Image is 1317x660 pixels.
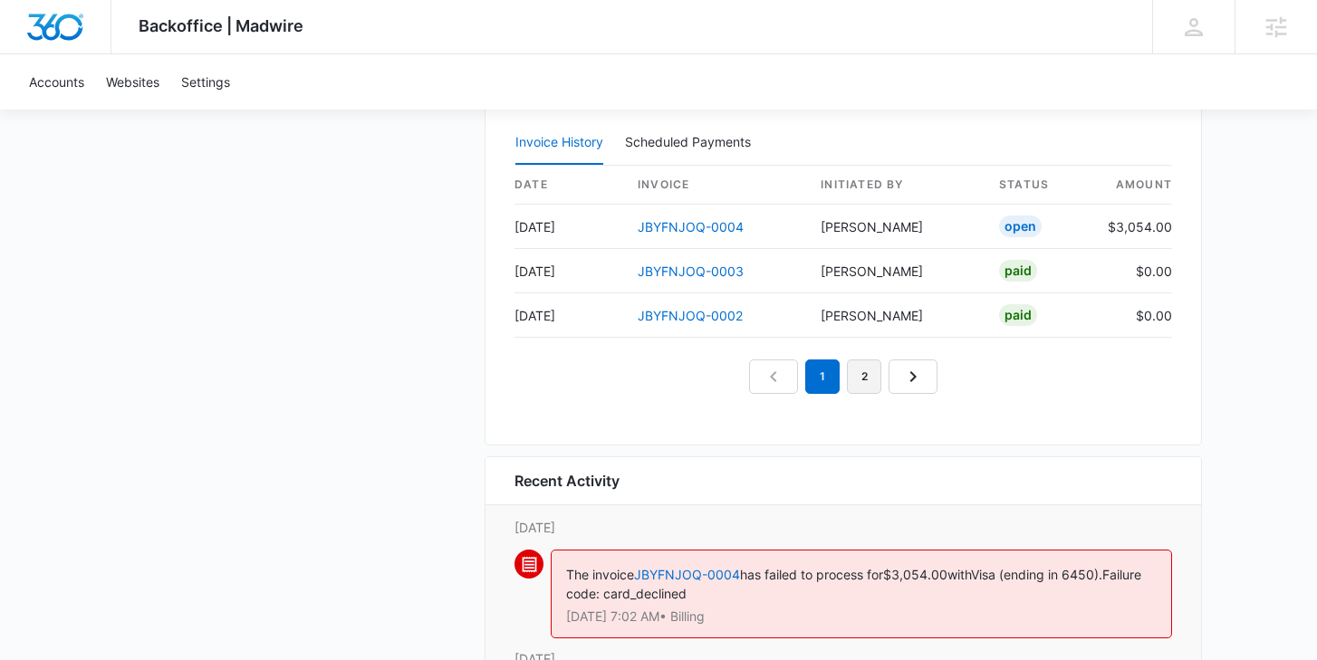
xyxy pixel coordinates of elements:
[566,610,1157,623] p: [DATE] 7:02 AM • Billing
[883,567,947,582] span: $3,054.00
[170,54,241,110] a: Settings
[947,567,971,582] span: with
[999,215,1042,237] div: Open
[1093,293,1172,338] td: $0.00
[638,308,743,323] a: JBYFNJOQ-0002
[51,29,89,43] div: v 4.0.25
[29,47,43,62] img: website_grey.svg
[566,567,634,582] span: The invoice
[180,105,195,120] img: tab_keywords_by_traffic_grey.svg
[514,293,623,338] td: [DATE]
[638,263,744,279] a: JBYFNJOQ-0003
[805,359,840,394] em: 1
[625,136,758,148] div: Scheduled Payments
[139,16,303,35] span: Backoffice | Madwire
[514,205,623,249] td: [DATE]
[514,518,1172,537] p: [DATE]
[1093,249,1172,293] td: $0.00
[847,359,881,394] a: Page 2
[806,166,985,205] th: Initiated By
[200,107,305,119] div: Keywords by Traffic
[740,567,883,582] span: has failed to process for
[999,260,1037,282] div: Paid
[69,107,162,119] div: Domain Overview
[806,293,985,338] td: [PERSON_NAME]
[889,359,937,394] a: Next Page
[514,470,620,492] h6: Recent Activity
[29,29,43,43] img: logo_orange.svg
[515,121,603,165] button: Invoice History
[749,359,937,394] nav: Pagination
[971,567,1102,582] span: Visa (ending in 6450).
[95,54,170,110] a: Websites
[638,219,744,234] a: JBYFNJOQ-0004
[18,54,95,110] a: Accounts
[806,205,985,249] td: [PERSON_NAME]
[999,304,1037,326] div: Paid
[985,166,1093,205] th: status
[623,166,806,205] th: invoice
[1093,205,1172,249] td: $3,054.00
[1093,166,1172,205] th: amount
[514,249,623,293] td: [DATE]
[47,47,199,62] div: Domain: [DOMAIN_NAME]
[806,249,985,293] td: [PERSON_NAME]
[49,105,63,120] img: tab_domain_overview_orange.svg
[514,166,623,205] th: date
[634,567,740,582] a: JBYFNJOQ-0004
